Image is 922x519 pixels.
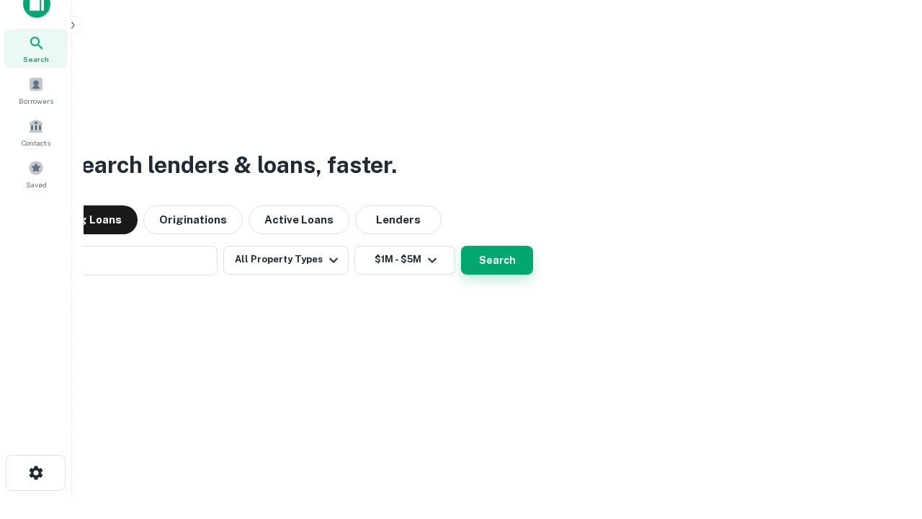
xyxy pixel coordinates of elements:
[249,205,349,234] button: Active Loans
[355,205,442,234] button: Lenders
[461,246,533,275] button: Search
[22,137,50,148] span: Contacts
[66,148,397,182] h3: Search lenders & loans, faster.
[4,29,68,68] a: Search
[850,358,922,427] iframe: Chat Widget
[19,95,53,107] span: Borrowers
[4,71,68,110] a: Borrowers
[4,154,68,193] a: Saved
[143,205,243,234] button: Originations
[354,246,455,275] button: $1M - $5M
[26,179,47,190] span: Saved
[23,53,49,65] span: Search
[223,246,349,275] button: All Property Types
[4,112,68,151] a: Contacts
